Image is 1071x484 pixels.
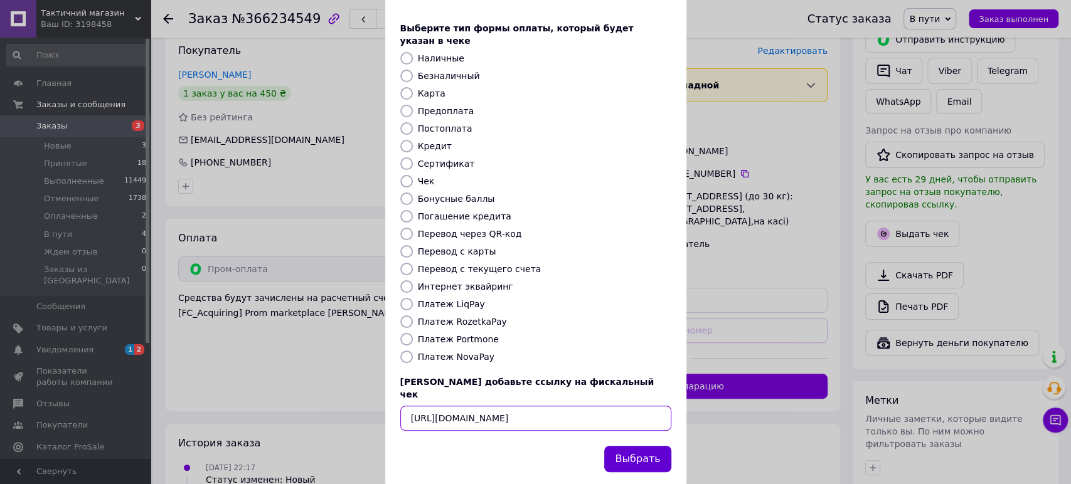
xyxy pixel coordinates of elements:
label: Перевод с карты [418,246,496,256]
button: Выбрать [604,446,671,473]
label: Кредит [418,141,452,151]
label: Платеж NovaPay [418,352,494,362]
span: Выберите тип формы оплаты, который будет указан в чеке [400,23,634,46]
label: Платеж LiqPay [418,299,485,309]
label: Наличные [418,53,464,63]
label: Платеж Portmone [418,334,499,344]
label: Безналичный [418,71,480,81]
label: Чек [418,176,435,186]
span: [PERSON_NAME] добавьте ссылку на фискальный чек [400,377,654,399]
label: Сертификат [418,159,475,169]
label: Карта [418,88,445,98]
label: Предоплата [418,106,474,116]
label: Перевод через QR-код [418,229,522,239]
label: Постоплата [418,124,472,134]
label: Перевод с текущего счета [418,264,541,274]
input: URL чека [400,406,671,431]
label: Бонусные баллы [418,194,495,204]
label: Погашение кредита [418,211,511,221]
label: Интернет эквайринг [418,281,513,292]
label: Платеж RozetkaPay [418,317,507,327]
